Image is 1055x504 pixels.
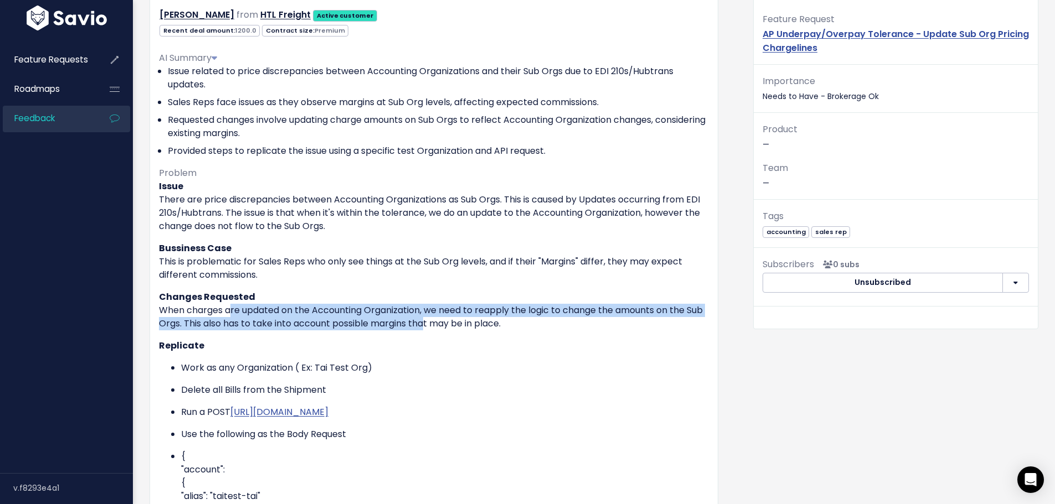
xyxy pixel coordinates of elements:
[181,428,709,441] p: Use the following as the Body Request
[763,74,1029,103] p: Needs to Have - Brokerage Ok
[159,167,197,179] span: Problem
[763,226,809,237] a: accounting
[159,180,183,193] strong: Issue
[317,11,374,20] strong: Active customer
[811,226,850,237] a: sales rep
[168,96,709,109] li: Sales Reps face issues as they observe margins at Sub Org levels, affecting expected commissions.
[763,258,814,271] span: Subscribers
[168,113,709,140] li: Requested changes involve updating charge amounts on Sub Orgs to reflect Accounting Organization ...
[159,180,709,233] p: There are price discrepancies between Accounting Organizations as Sub Orgs. This is caused by Upd...
[262,25,348,37] span: Contract size:
[763,123,797,136] span: Product
[181,383,709,397] p: Delete all Bills from the Shipment
[159,242,231,254] strong: Bussiness Case
[14,112,55,124] span: Feedback
[3,106,92,131] a: Feedback
[763,122,1029,152] p: —
[763,160,1029,190] p: —
[181,406,709,419] p: Run a POST
[3,47,92,72] a: Feature Requests
[819,259,860,270] span: <p><strong>Subscribers</strong><br><br> No subscribers yet<br> </p>
[159,339,204,352] strong: Replicate
[159,8,234,21] a: [PERSON_NAME]
[260,8,311,21] a: HTL Freight
[236,8,258,21] span: from
[14,83,60,95] span: Roadmaps
[159,242,709,282] p: This is problematic for Sales Reps who only see things at the Sub Org levels, and if their "Margi...
[13,474,133,502] div: v.f8293e4a1
[315,26,345,35] span: Premium
[24,6,110,30] img: logo-white.9d6f32f41409.svg
[181,361,709,375] p: Work as any Organization ( Ex: Tai Test Org)
[763,210,784,222] span: Tags
[235,26,256,35] span: 1200.0
[159,51,217,64] span: AI Summary
[763,28,1029,54] a: AP Underpay/Overpay Tolerance - Update Sub Org Pricing Chargelines
[159,290,255,303] strong: Changes Requested
[1017,466,1044,493] div: Open Intercom Messenger
[763,273,1003,293] button: Unsubscribed
[811,226,850,238] span: sales rep
[168,144,709,158] li: Provided steps to replicate the issue using a specific test Organization and API request.
[230,406,328,418] a: [URL][DOMAIN_NAME]
[763,226,809,238] span: accounting
[168,65,709,91] li: Issue related to price discrepancies between Accounting Organizations and their Sub Orgs due to E...
[3,76,92,102] a: Roadmaps
[763,162,788,174] span: Team
[14,54,88,65] span: Feature Requests
[763,13,835,25] span: Feature Request
[159,25,260,37] span: Recent deal amount:
[159,290,709,330] p: When charges are updated on the Accounting Organization, we need to reapply the logic to change t...
[763,75,815,87] span: Importance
